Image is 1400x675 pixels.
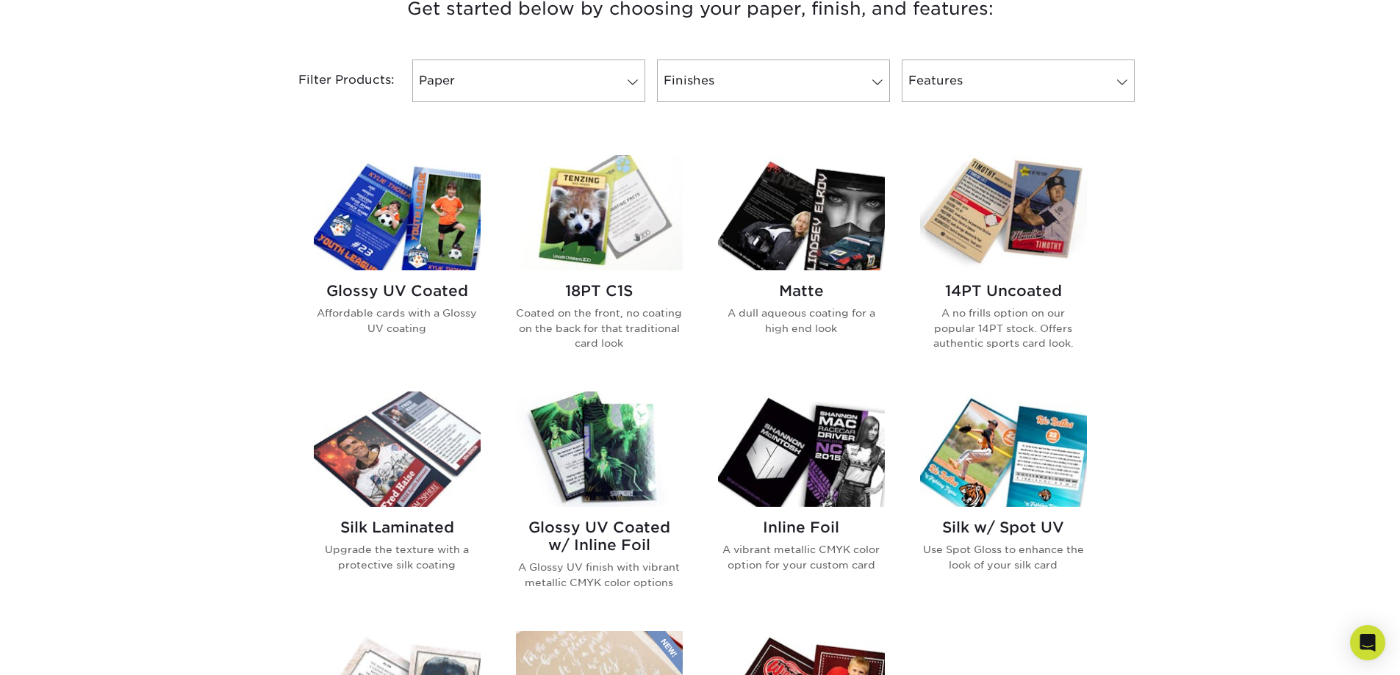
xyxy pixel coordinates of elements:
[718,306,885,336] p: A dull aqueous coating for a high end look
[314,391,481,613] a: Silk Laminated Trading Cards Silk Laminated Upgrade the texture with a protective silk coating
[516,391,683,507] img: Glossy UV Coated w/ Inline Foil Trading Cards
[314,542,481,572] p: Upgrade the texture with a protective silk coating
[314,155,481,374] a: Glossy UV Coated Trading Cards Glossy UV Coated Affordable cards with a Glossy UV coating
[920,306,1087,350] p: A no frills option on our popular 14PT stock. Offers authentic sports card look.
[516,560,683,590] p: A Glossy UV finish with vibrant metallic CMYK color options
[718,155,885,374] a: Matte Trading Cards Matte A dull aqueous coating for a high end look
[516,391,683,613] a: Glossy UV Coated w/ Inline Foil Trading Cards Glossy UV Coated w/ Inline Foil A Glossy UV finish ...
[920,391,1087,507] img: Silk w/ Spot UV Trading Cards
[646,631,683,675] img: New Product
[718,391,885,507] img: Inline Foil Trading Cards
[718,519,885,536] h2: Inline Foil
[314,391,481,507] img: Silk Laminated Trading Cards
[718,391,885,613] a: Inline Foil Trading Cards Inline Foil A vibrant metallic CMYK color option for your custom card
[314,282,481,300] h2: Glossy UV Coated
[1350,625,1385,660] div: Open Intercom Messenger
[516,306,683,350] p: Coated on the front, no coating on the back for that traditional card look
[516,282,683,300] h2: 18PT C1S
[920,155,1087,270] img: 14PT Uncoated Trading Cards
[718,282,885,300] h2: Matte
[516,155,683,270] img: 18PT C1S Trading Cards
[314,306,481,336] p: Affordable cards with a Glossy UV coating
[259,59,406,102] div: Filter Products:
[920,542,1087,572] p: Use Spot Gloss to enhance the look of your silk card
[920,519,1087,536] h2: Silk w/ Spot UV
[314,155,481,270] img: Glossy UV Coated Trading Cards
[902,59,1135,102] a: Features
[920,282,1087,300] h2: 14PT Uncoated
[516,519,683,554] h2: Glossy UV Coated w/ Inline Foil
[516,155,683,374] a: 18PT C1S Trading Cards 18PT C1S Coated on the front, no coating on the back for that traditional ...
[920,391,1087,613] a: Silk w/ Spot UV Trading Cards Silk w/ Spot UV Use Spot Gloss to enhance the look of your silk card
[657,59,890,102] a: Finishes
[920,155,1087,374] a: 14PT Uncoated Trading Cards 14PT Uncoated A no frills option on our popular 14PT stock. Offers au...
[718,542,885,572] p: A vibrant metallic CMYK color option for your custom card
[412,59,645,102] a: Paper
[4,630,125,670] iframe: Google Customer Reviews
[718,155,885,270] img: Matte Trading Cards
[314,519,481,536] h2: Silk Laminated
